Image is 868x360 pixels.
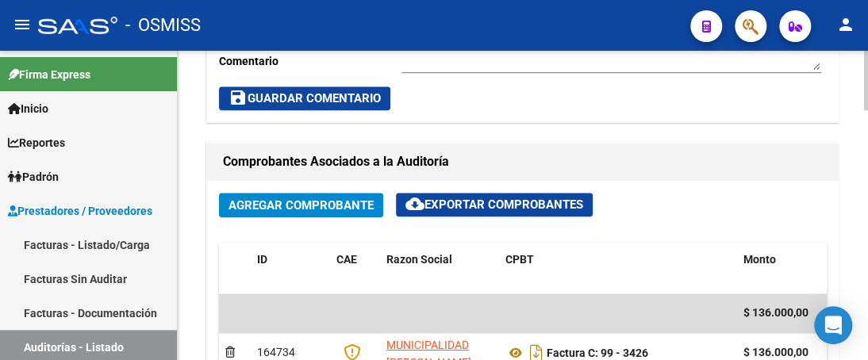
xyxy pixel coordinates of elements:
[8,66,90,83] span: Firma Express
[547,347,648,359] strong: Factura C: 99 - 3426
[405,197,583,212] span: Exportar Comprobantes
[257,253,267,266] span: ID
[251,243,330,295] datatable-header-cell: ID
[229,198,374,213] span: Agregar Comprobante
[743,346,808,358] strong: $ 136.000,00
[405,194,424,213] mat-icon: cloud_download
[223,149,823,174] h1: Comprobantes Asociados a la Auditoría
[8,100,48,117] span: Inicio
[229,91,381,105] span: Guardar Comentario
[836,15,855,34] mat-icon: person
[219,86,390,110] button: Guardar Comentario
[743,253,776,266] span: Monto
[505,253,534,266] span: CPBT
[386,253,452,266] span: Razon Social
[743,306,808,319] span: $ 136.000,00
[125,8,201,43] span: - OSMISS
[8,202,152,220] span: Prestadores / Proveedores
[396,193,593,216] button: Exportar Comprobantes
[336,253,357,266] span: CAE
[8,134,65,151] span: Reportes
[219,52,401,70] p: Comentario
[737,243,824,295] datatable-header-cell: Monto
[229,88,248,107] mat-icon: save
[8,168,59,186] span: Padrón
[499,243,737,295] datatable-header-cell: CPBT
[330,243,380,295] datatable-header-cell: CAE
[13,15,32,34] mat-icon: menu
[219,193,383,217] button: Agregar Comprobante
[380,243,499,295] datatable-header-cell: Razon Social
[257,346,295,358] span: 164734
[814,306,852,344] div: Open Intercom Messenger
